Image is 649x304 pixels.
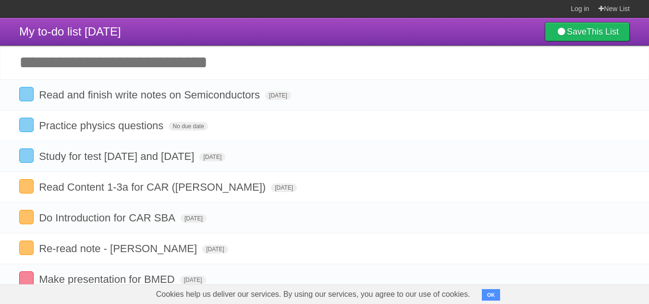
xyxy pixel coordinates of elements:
[39,181,268,193] span: Read Content 1-3a for CAR ([PERSON_NAME])
[482,289,501,301] button: OK
[19,118,34,132] label: Done
[19,241,34,255] label: Done
[199,153,225,161] span: [DATE]
[39,243,199,255] span: Re-read note - [PERSON_NAME]
[202,245,228,254] span: [DATE]
[271,183,297,192] span: [DATE]
[39,89,262,101] span: Read and finish write notes on Semiconductors
[19,179,34,194] label: Done
[39,150,196,162] span: Study for test [DATE] and [DATE]
[19,87,34,101] label: Done
[169,122,208,131] span: No due date
[587,27,619,36] b: This List
[545,22,630,41] a: SaveThis List
[19,271,34,286] label: Done
[180,276,206,284] span: [DATE]
[39,273,177,285] span: Make presentation for BMED
[39,212,178,224] span: Do Introduction for CAR SBA
[147,285,480,304] span: Cookies help us deliver our services. By using our services, you agree to our use of cookies.
[19,25,121,38] span: My to-do list [DATE]
[19,210,34,224] label: Done
[19,148,34,163] label: Done
[39,120,166,132] span: Practice physics questions
[181,214,207,223] span: [DATE]
[265,91,291,100] span: [DATE]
